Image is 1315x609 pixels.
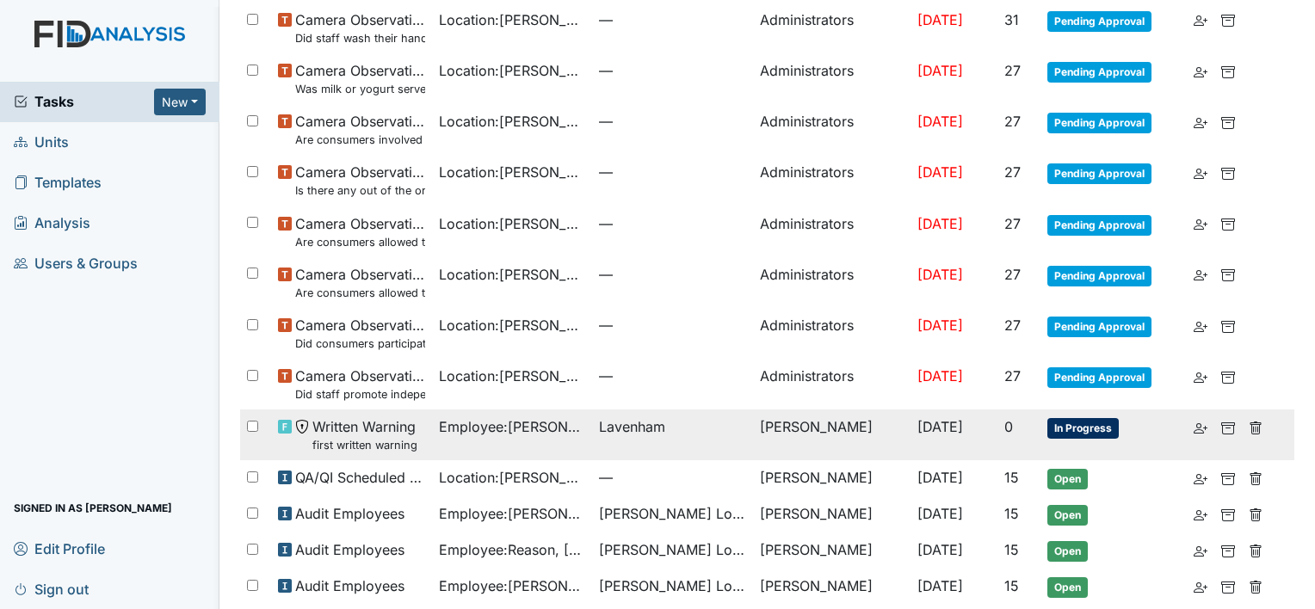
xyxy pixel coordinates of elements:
[1004,367,1021,384] span: 27
[439,366,586,386] span: Location : [PERSON_NAME].
[1221,60,1235,81] a: Archive
[1221,416,1235,437] a: Archive
[439,60,586,81] span: Location : [PERSON_NAME].
[753,155,911,206] td: Administrators
[599,264,746,285] span: —
[1004,62,1021,79] span: 27
[753,569,911,605] td: [PERSON_NAME]
[753,206,911,257] td: Administrators
[312,416,417,453] span: Written Warning first written warning
[599,111,746,132] span: —
[1004,505,1019,522] span: 15
[1047,469,1088,489] span: Open
[753,359,911,409] td: Administrators
[1221,366,1235,386] a: Archive
[917,163,963,181] span: [DATE]
[1249,539,1263,560] a: Delete
[295,575,404,596] span: Audit Employees
[1249,575,1263,596] a: Delete
[1004,317,1021,334] span: 27
[917,469,963,486] span: [DATE]
[295,111,425,148] span: Camera Observation Are consumers involved in Active Treatment?
[917,11,963,28] span: [DATE]
[14,129,69,156] span: Units
[599,366,746,386] span: —
[295,315,425,352] span: Camera Observation Did consumers participate in family style dining?
[1047,577,1088,598] span: Open
[917,577,963,594] span: [DATE]
[1221,467,1235,488] a: Archive
[295,132,425,148] small: Are consumers involved in Active Treatment?
[917,113,963,130] span: [DATE]
[312,437,417,453] small: first written warning
[295,467,425,488] span: QA/QI Scheduled Inspection
[295,182,425,199] small: Is there any out of the ordinary cell phone usage?
[599,9,746,30] span: —
[14,250,138,277] span: Users & Groups
[295,539,404,560] span: Audit Employees
[439,111,586,132] span: Location : [PERSON_NAME].
[599,539,746,560] span: [PERSON_NAME] Loop
[1221,503,1235,524] a: Archive
[599,60,746,81] span: —
[439,416,586,437] span: Employee : [PERSON_NAME][GEOGRAPHIC_DATA]
[1047,505,1088,526] span: Open
[14,91,154,112] a: Tasks
[917,505,963,522] span: [DATE]
[1047,317,1151,337] span: Pending Approval
[295,213,425,250] span: Camera Observation Are consumers allowed to leave the table as desired?
[753,496,911,532] td: [PERSON_NAME]
[917,215,963,232] span: [DATE]
[753,409,911,460] td: [PERSON_NAME]
[295,264,425,301] span: Camera Observation Are consumers allowed to start meals appropriately?
[599,213,746,234] span: —
[1047,215,1151,236] span: Pending Approval
[917,367,963,384] span: [DATE]
[599,503,746,524] span: [PERSON_NAME] Loop
[1047,541,1088,562] span: Open
[154,89,206,115] button: New
[1004,577,1019,594] span: 15
[599,315,746,335] span: —
[1221,315,1235,335] a: Archive
[753,460,911,496] td: [PERSON_NAME]
[917,317,963,334] span: [DATE]
[917,266,963,283] span: [DATE]
[295,234,425,250] small: Are consumers allowed to leave the table as desired?
[1221,111,1235,132] a: Archive
[599,416,665,437] span: Lavenham
[295,9,425,46] span: Camera Observation Did staff wash their hands as well as the consumer's prior to starting each me...
[295,503,404,524] span: Audit Employees
[295,285,425,301] small: Are consumers allowed to start meals appropriately?
[439,9,586,30] span: Location : [PERSON_NAME]
[295,162,425,199] span: Camera Observation Is there any out of the ordinary cell phone usage?
[439,213,586,234] span: Location : [PERSON_NAME].
[753,308,911,359] td: Administrators
[1221,539,1235,560] a: Archive
[917,541,963,558] span: [DATE]
[295,81,425,97] small: Was milk or yogurt served at the meal?
[439,503,586,524] span: Employee : [PERSON_NAME]
[439,162,586,182] span: Location : [PERSON_NAME].
[753,3,911,53] td: Administrators
[1221,575,1235,596] a: Archive
[1047,266,1151,286] span: Pending Approval
[1004,113,1021,130] span: 27
[753,53,911,104] td: Administrators
[14,535,105,562] span: Edit Profile
[1221,213,1235,234] a: Archive
[439,315,586,335] span: Location : [PERSON_NAME].
[1047,113,1151,133] span: Pending Approval
[1249,503,1263,524] a: Delete
[599,162,746,182] span: —
[1047,367,1151,388] span: Pending Approval
[1047,11,1151,32] span: Pending Approval
[1221,264,1235,285] a: Archive
[439,264,586,285] span: Location : [PERSON_NAME].
[753,257,911,308] td: Administrators
[14,210,90,237] span: Analysis
[1004,215,1021,232] span: 27
[1047,62,1151,83] span: Pending Approval
[599,467,746,488] span: —
[599,575,746,596] span: [PERSON_NAME] Loop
